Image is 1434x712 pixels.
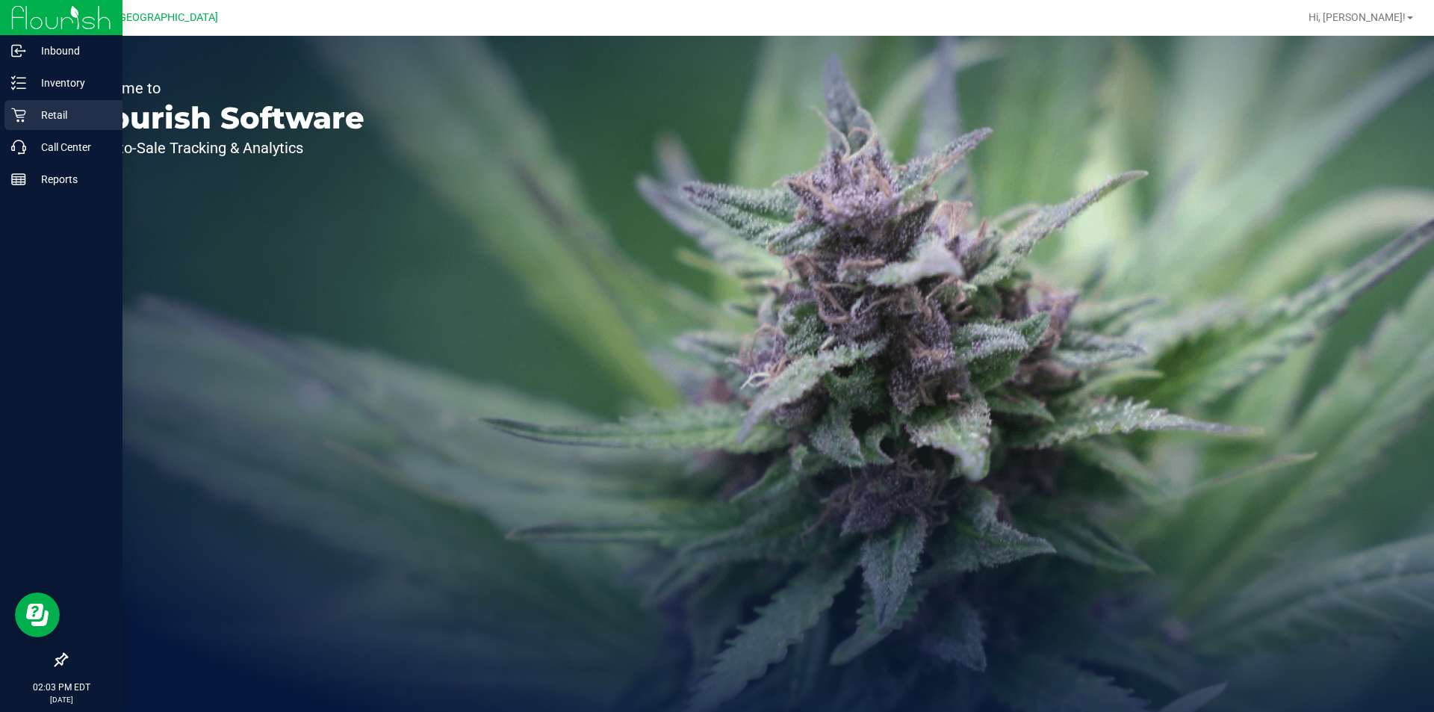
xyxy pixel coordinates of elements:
iframe: Resource center [15,592,60,637]
inline-svg: Inventory [11,75,26,90]
span: Hi, [PERSON_NAME]! [1309,11,1406,23]
inline-svg: Call Center [11,140,26,155]
p: Reports [26,170,116,188]
p: Call Center [26,138,116,156]
p: [DATE] [7,694,116,705]
inline-svg: Inbound [11,43,26,58]
p: Seed-to-Sale Tracking & Analytics [81,140,364,155]
p: Inventory [26,74,116,92]
p: 02:03 PM EDT [7,681,116,694]
p: Inbound [26,42,116,60]
span: GA2 - [GEOGRAPHIC_DATA] [87,11,218,24]
inline-svg: Retail [11,108,26,123]
p: Welcome to [81,81,364,96]
p: Retail [26,106,116,124]
p: Flourish Software [81,103,364,133]
inline-svg: Reports [11,172,26,187]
